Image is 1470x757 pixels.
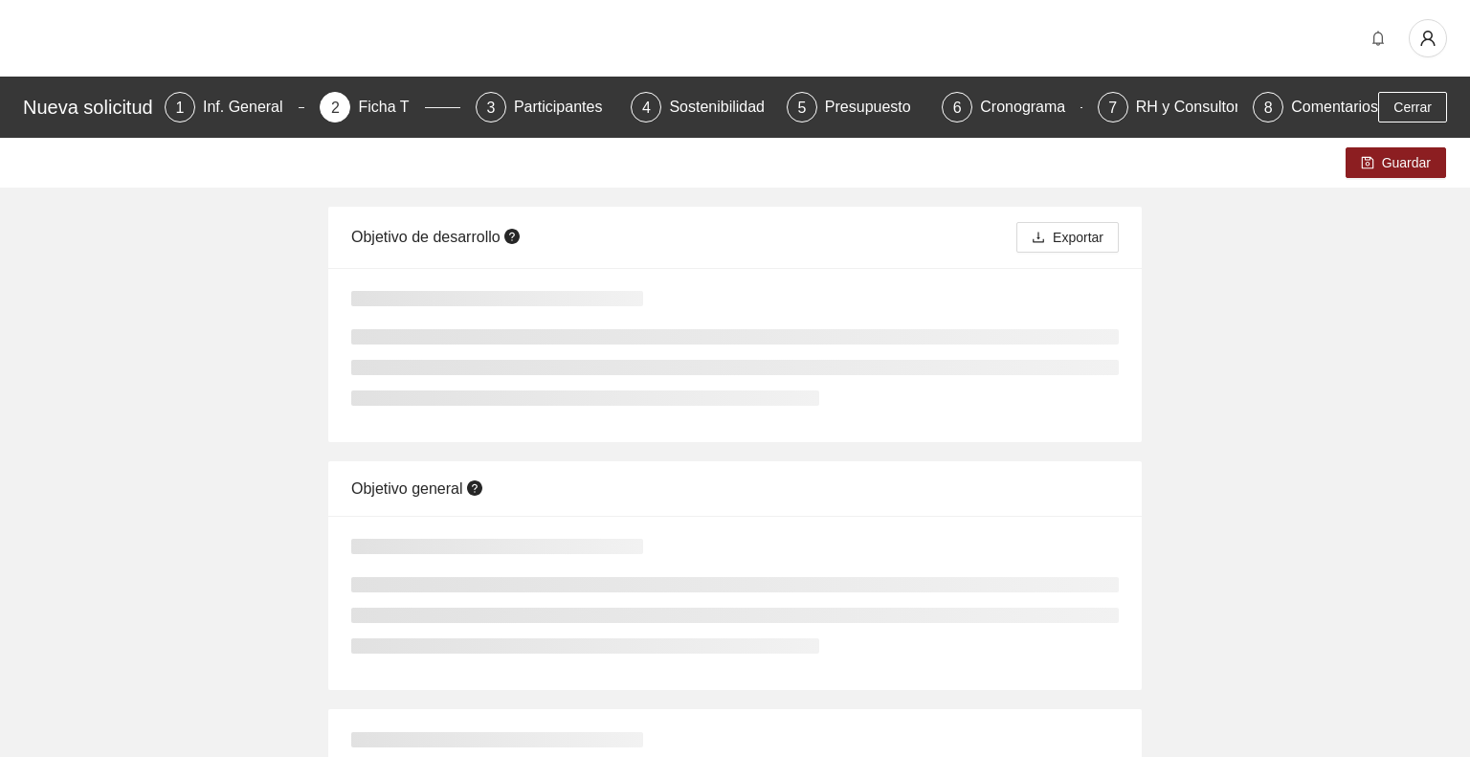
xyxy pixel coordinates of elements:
[1378,92,1447,122] button: Cerrar
[1393,97,1432,118] span: Cerrar
[1016,222,1119,253] button: downloadExportar
[467,480,482,496] span: question-circle
[1032,231,1045,246] span: download
[1409,19,1447,57] button: user
[825,92,926,122] div: Presupuesto
[669,92,780,122] div: Sostenibilidad
[23,92,153,122] div: Nueva solicitud
[1361,156,1374,171] span: save
[1346,147,1446,178] button: saveGuardar
[1136,92,1271,122] div: RH y Consultores
[1382,152,1431,173] span: Guardar
[476,92,615,122] div: 3Participantes
[165,92,304,122] div: 1Inf. General
[203,92,299,122] div: Inf. General
[631,92,770,122] div: 4Sostenibilidad
[1364,31,1392,46] span: bell
[942,92,1081,122] div: 6Cronograma
[980,92,1080,122] div: Cronograma
[1098,92,1237,122] div: 7RH y Consultores
[797,100,806,116] span: 5
[351,229,524,245] span: Objetivo de desarrollo
[176,100,185,116] span: 1
[320,92,459,122] div: 2Ficha T
[1264,100,1273,116] span: 8
[1363,23,1393,54] button: bell
[358,92,424,122] div: Ficha T
[787,92,926,122] div: 5Presupuesto
[504,229,520,244] span: question-circle
[1108,100,1117,116] span: 7
[514,92,618,122] div: Participantes
[1410,30,1446,47] span: user
[331,100,340,116] span: 2
[1053,227,1103,248] span: Exportar
[351,480,486,497] span: Objetivo general
[486,100,495,116] span: 3
[1253,92,1378,122] div: 8Comentarios
[953,100,962,116] span: 6
[1291,92,1378,122] div: Comentarios
[642,100,651,116] span: 4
